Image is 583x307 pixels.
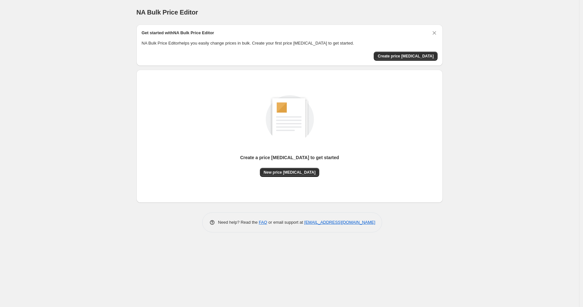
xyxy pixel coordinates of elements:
span: Need help? Read the [218,220,259,225]
button: Dismiss card [431,30,438,36]
a: [EMAIL_ADDRESS][DOMAIN_NAME] [304,220,375,225]
span: or email support at [267,220,304,225]
button: New price [MEDICAL_DATA] [260,168,320,177]
h2: Get started with NA Bulk Price Editor [142,30,214,36]
a: FAQ [259,220,267,225]
span: New price [MEDICAL_DATA] [264,170,316,175]
span: NA Bulk Price Editor [136,9,198,16]
span: Create price [MEDICAL_DATA] [378,54,434,59]
p: NA Bulk Price Editor helps you easily change prices in bulk. Create your first price [MEDICAL_DAT... [142,40,438,46]
p: Create a price [MEDICAL_DATA] to get started [240,154,339,161]
button: Create price change job [374,52,438,61]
